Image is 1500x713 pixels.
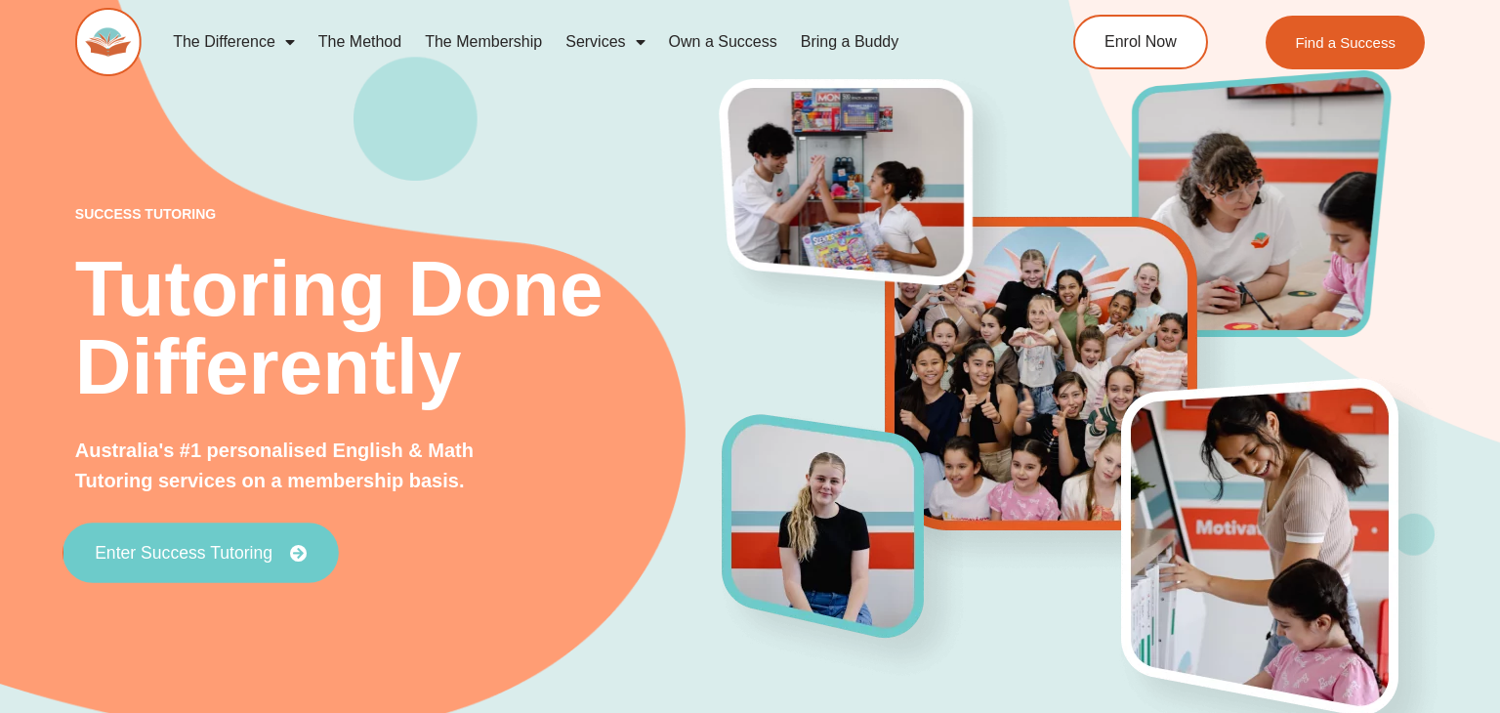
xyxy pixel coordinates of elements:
a: Find a Success [1267,16,1426,69]
a: Bring a Buddy [789,20,911,64]
nav: Menu [161,20,995,64]
span: Enrol Now [1104,34,1177,50]
a: The Membership [413,20,554,64]
span: Find a Success [1296,35,1396,50]
p: success tutoring [75,207,724,221]
a: Enrol Now [1073,15,1208,69]
h2: Tutoring Done Differently [75,250,724,406]
p: Australia's #1 personalised English & Math Tutoring services on a membership basis. [75,436,548,496]
a: Services [554,20,656,64]
a: Own a Success [657,20,789,64]
iframe: Chat Widget [1178,493,1500,713]
a: The Difference [161,20,307,64]
span: Enter Success Tutoring [95,544,272,562]
a: Enter Success Tutoring [62,523,339,583]
a: The Method [307,20,413,64]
